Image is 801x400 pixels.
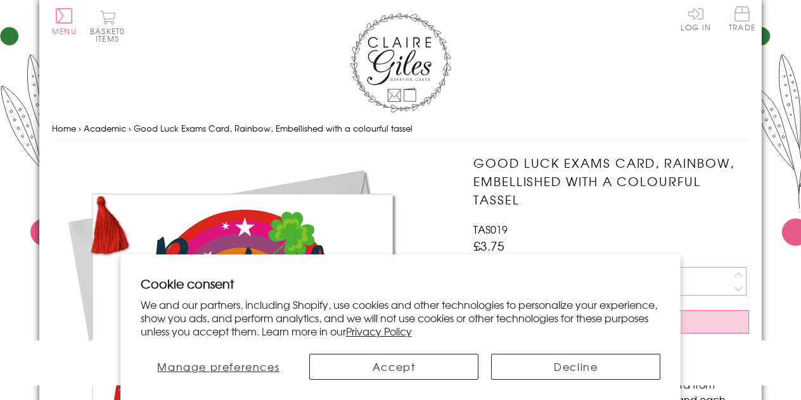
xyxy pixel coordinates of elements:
a: Log In [681,6,711,31]
p: We and our partners, including Shopify, use cookies and other technologies to personalize your ex... [141,298,661,337]
span: 0 items [96,25,125,44]
span: › [79,122,81,134]
span: Trade [729,6,755,31]
span: £3.75 [473,237,504,254]
h1: Good Luck Exams Card, Rainbow, Embellished with a colourful tassel [473,154,749,208]
h2: Cookie consent [141,275,661,292]
a: Trade [729,6,755,34]
button: Accept [309,354,478,380]
button: Basket0 items [90,10,125,42]
img: Claire Giles Greetings Cards [350,13,451,113]
a: Privacy Policy [346,323,412,339]
nav: breadcrumbs [52,116,749,142]
span: › [129,122,131,134]
span: Good Luck Exams Card, Rainbow, Embellished with a colourful tassel [134,122,413,134]
span: TAS019 [473,222,508,237]
button: Menu [52,8,77,35]
a: Academic [84,122,126,134]
button: Decline [491,354,660,380]
span: Menu [52,25,77,37]
span: Manage preferences [157,359,279,374]
a: Home [52,122,76,134]
button: Manage preferences [141,354,297,380]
